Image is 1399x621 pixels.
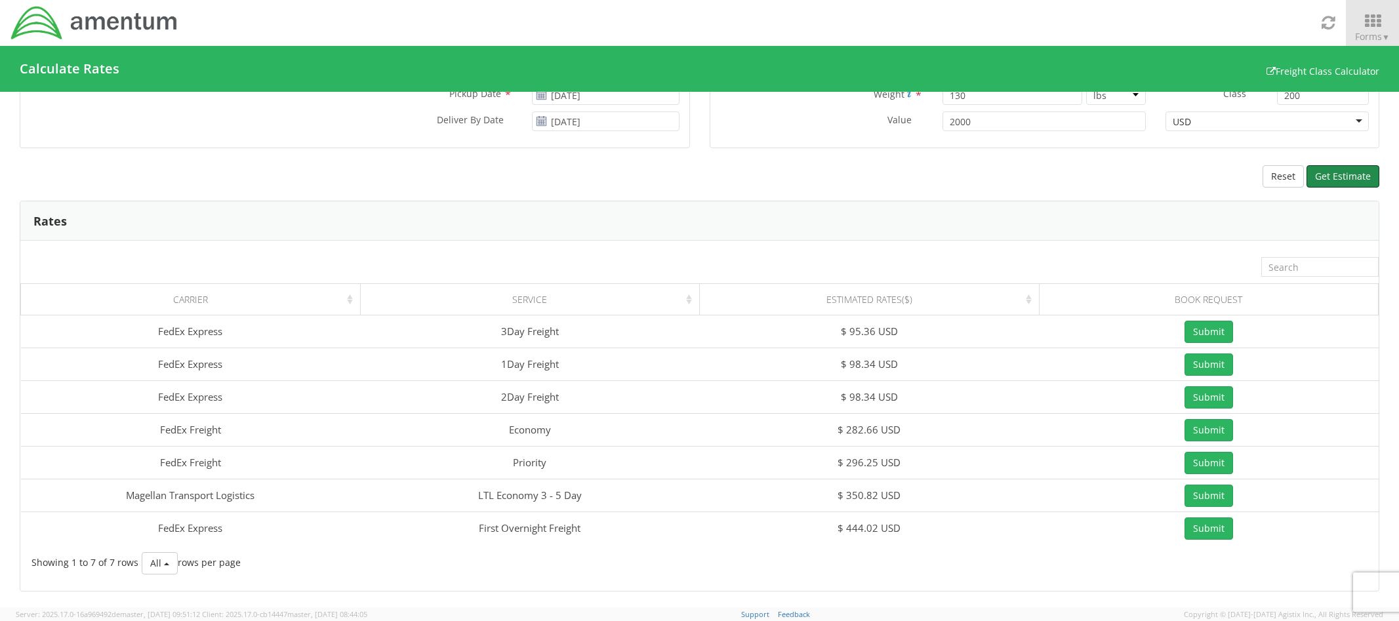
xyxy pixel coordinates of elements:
span: Value [887,113,912,126]
button: Get Estimate [1307,165,1379,188]
td: 3Day Freight [360,315,700,348]
span: $ 98.34 USD [841,390,898,403]
td: 2Day Freight [360,381,700,414]
a: Freight Class Calculator [1267,65,1379,77]
span: master, [DATE] 08:44:05 [287,609,367,619]
input: Search [1261,257,1379,277]
a: Feedback [778,609,810,619]
h4: Calculate Rates [20,62,119,76]
button: Reset [1263,165,1304,188]
span: Class [1223,87,1246,100]
div: USD [1173,115,1191,129]
td: FedEx Express [21,315,361,348]
span: ▼ [1382,31,1390,43]
span: master, [DATE] 09:51:12 [120,609,200,619]
td: FedEx Freight [21,447,361,479]
span: Copyright © [DATE]-[DATE] Agistix Inc., All Rights Reserved [1184,609,1383,620]
td: FedEx Express [21,348,361,381]
div: rows per page [142,552,241,574]
span: Weight [874,88,904,100]
span: $ 444.02 USD [838,521,901,534]
span: $ 95.36 USD [841,325,898,338]
span: Server: 2025.17.0-16a969492de [16,609,200,619]
td: Priority [360,447,700,479]
span: $ 282.66 USD [838,423,901,436]
td: LTL Economy 3 - 5 Day [360,479,700,512]
td: FedEx Express [21,512,361,545]
span: All [150,557,161,569]
span: Showing 1 to 7 of 7 rows [31,556,138,569]
button: Submit [1185,419,1233,441]
td: Economy [360,414,700,447]
td: 1Day Freight [360,348,700,381]
td: Magellan Transport Logistics [21,479,361,512]
a: Support [741,609,769,619]
button: Submit [1185,353,1233,376]
td: FedEx Express [21,381,361,414]
span: $ 98.34 USD [841,357,898,371]
button: Submit [1185,485,1233,507]
span: Forms [1355,30,1390,43]
td: First Overnight Freight [360,512,700,545]
button: All [142,552,178,574]
button: Submit [1185,452,1233,474]
span: Pickup Date [449,87,501,100]
span: Client: 2025.17.0-cb14447 [202,609,367,619]
h3: Rates [33,201,67,241]
button: Submit [1185,517,1233,540]
span: $ 296.25 USD [838,456,901,469]
button: Submit [1185,321,1233,343]
span: Deliver By Date [437,113,504,129]
button: Submit [1185,386,1233,409]
div: Book Request [1051,293,1374,306]
td: FedEx Freight [21,414,361,447]
div: Carrier [33,293,356,306]
img: dyn-intl-logo-049831509241104b2a82.png [10,5,179,41]
div: Estimated Rates($) [712,293,1035,306]
div: Service [372,293,695,306]
span: $ 350.82 USD [838,489,901,502]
